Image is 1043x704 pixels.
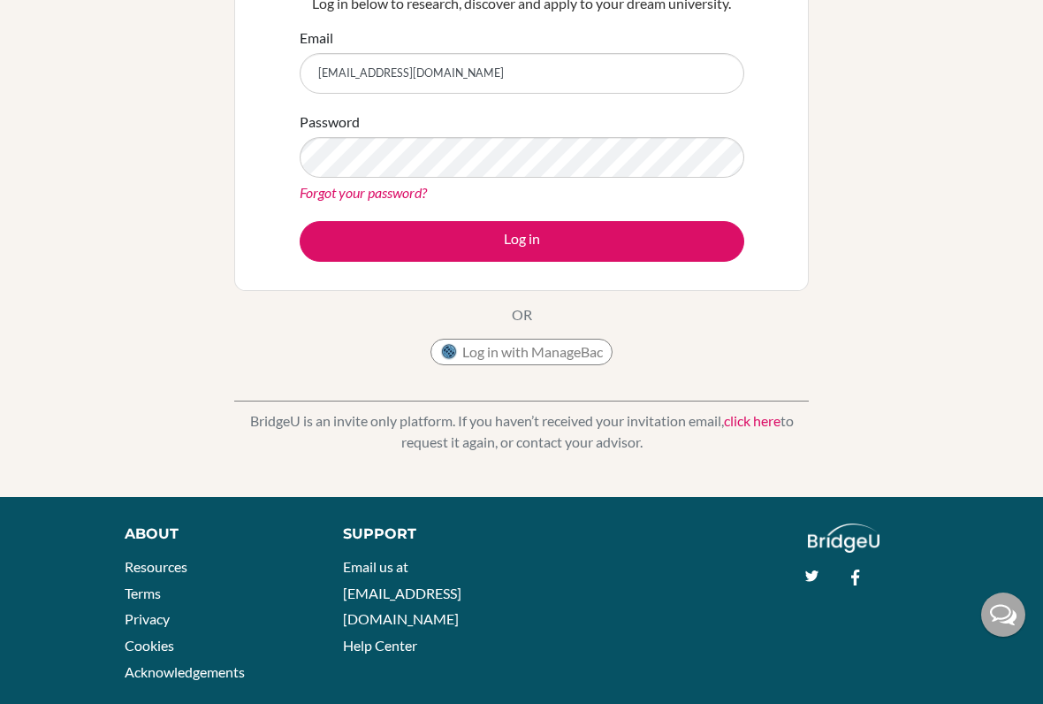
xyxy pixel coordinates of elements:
a: Help Center [343,637,417,654]
a: Forgot your password? [300,184,427,201]
a: Acknowledgements [125,663,245,680]
img: logo_white@2x-f4f0deed5e89b7ecb1c2cc34c3e3d731f90f0f143d5ea2071677605dd97b5244.png [808,524,879,553]
div: About [125,524,303,545]
label: Password [300,111,360,133]
a: click here [724,412,780,429]
p: OR [512,304,532,325]
a: Email us at [EMAIL_ADDRESS][DOMAIN_NAME] [343,558,461,627]
button: Log in with ManageBac [430,339,613,365]
a: Cookies [125,637,174,654]
a: Resources [125,558,187,575]
a: Terms [125,585,161,601]
p: BridgeU is an invite only platform. If you haven’t received your invitation email, to request it ... [234,410,809,453]
a: Privacy [125,610,170,627]
label: Email [300,27,333,49]
button: Log in [300,221,744,262]
div: Support [343,524,505,545]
